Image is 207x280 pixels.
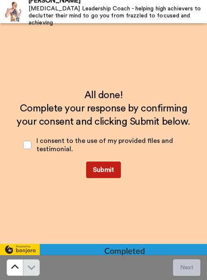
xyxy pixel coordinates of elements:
div: Completed [104,245,144,256]
span: I consent to the use of my provided files and testimonial. [36,138,175,152]
button: Submit [86,162,121,178]
span: All done! [84,90,123,100]
img: Profile Image [5,2,24,22]
div: [MEDICAL_DATA] Leadership Coach - helping high achievers to declutter their mind to go you from f... [29,5,207,26]
button: Next [173,259,200,276]
span: Complete your response by confirming your consent and clicking Submit below. [17,104,190,127]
